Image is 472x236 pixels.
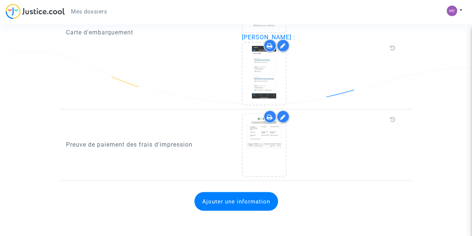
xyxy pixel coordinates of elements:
span: Mes dossiers [71,8,107,15]
img: jc-logo.svg [6,4,65,19]
span: [PERSON_NAME] : [242,34,295,41]
img: 6d6fbd8f9d507db099ec813e1301c2df [447,6,457,16]
a: Mes dossiers [65,6,113,17]
p: Carte d'embarquement [66,28,231,37]
button: Ajouter une information [194,192,278,211]
p: Preuve de paiement des frais d'impression [66,140,231,149]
